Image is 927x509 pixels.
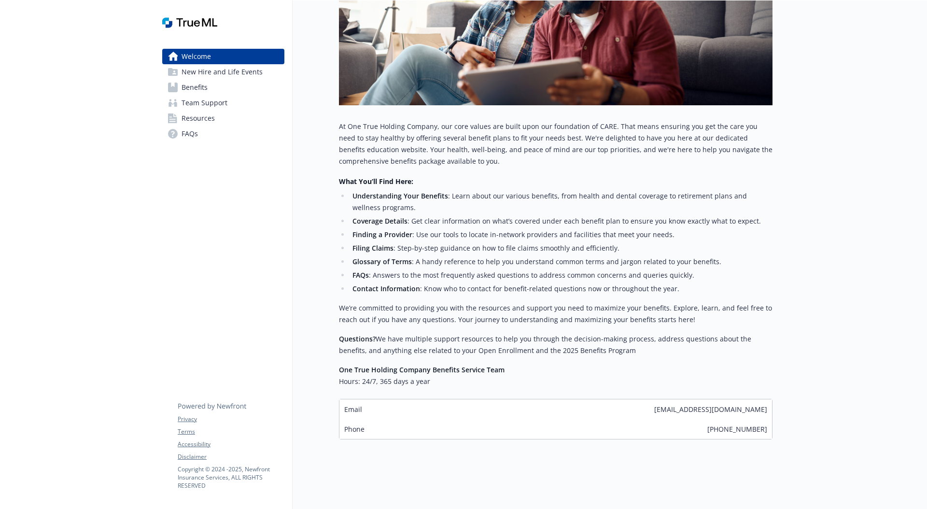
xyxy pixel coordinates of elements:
span: Team Support [182,95,227,111]
span: Email [344,404,362,414]
span: [EMAIL_ADDRESS][DOMAIN_NAME] [654,404,767,414]
p: Copyright © 2024 - 2025 , Newfront Insurance Services, ALL RIGHTS RESERVED [178,465,284,490]
span: FAQs [182,126,198,141]
span: Resources [182,111,215,126]
a: Accessibility [178,440,284,449]
strong: Finding a Provider [352,230,412,239]
span: [PHONE_NUMBER] [707,424,767,434]
a: New Hire and Life Events [162,64,284,80]
strong: What You’ll Find Here: [339,177,413,186]
a: Terms [178,427,284,436]
a: Team Support [162,95,284,111]
span: Benefits [182,80,208,95]
strong: Questions? [339,334,376,343]
span: New Hire and Life Events [182,64,263,80]
h6: Hours: 24/7, 365 days a year [339,376,772,387]
span: Welcome [182,49,211,64]
p: At One True Holding Company, our core values are built upon our foundation of CARE. That means en... [339,121,772,167]
a: Disclaimer [178,452,284,461]
strong: Understanding Your Benefits [352,191,448,200]
strong: Filing Claims [352,243,393,253]
strong: Contact Information [352,284,420,293]
a: Resources [162,111,284,126]
strong: Glossary of Terms [352,257,412,266]
p: We have multiple support resources to help you through the decision-making process, address quest... [339,333,772,356]
p: We’re committed to providing you with the resources and support you need to maximize your benefit... [339,302,772,325]
li: : Know who to contact for benefit-related questions now or throughout the year. [350,283,772,295]
a: FAQs [162,126,284,141]
li: : A handy reference to help you understand common terms and jargon related to your benefits. [350,256,772,268]
li: : Use our tools to locate in-network providers and facilities that meet your needs. [350,229,772,240]
li: : Get clear information on what’s covered under each benefit plan to ensure you know exactly what... [350,215,772,227]
li: : Step-by-step guidance on how to file claims smoothly and efficiently. [350,242,772,254]
a: Benefits [162,80,284,95]
strong: Coverage Details [352,216,407,226]
strong: FAQs [352,270,369,280]
li: : Learn about our various benefits, from health and dental coverage to retirement plans and welln... [350,190,772,213]
a: Welcome [162,49,284,64]
a: Privacy [178,415,284,424]
span: Phone [344,424,365,434]
strong: One True Holding Company Benefits Service Team [339,365,505,374]
li: : Answers to the most frequently asked questions to address common concerns and queries quickly. [350,269,772,281]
